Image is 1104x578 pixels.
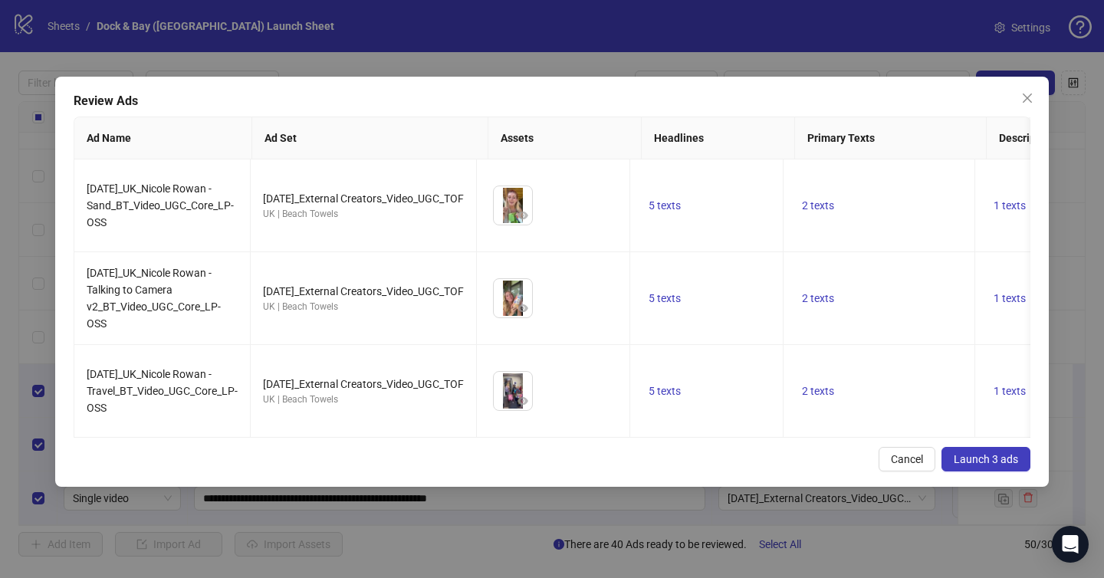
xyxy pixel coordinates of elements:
span: [DATE]_UK_Nicole Rowan - Talking to Camera v2_BT_Video_UGC_Core_LP-OSS [87,267,221,330]
span: 1 texts [994,199,1026,212]
th: Ad Set [252,117,489,159]
th: Ad Name [74,117,252,159]
img: Asset 1 [494,372,532,410]
button: Cancel [879,447,935,471]
div: [DATE]_External Creators_Video_UGC_TOF [263,283,464,300]
span: 2 texts [802,292,834,304]
span: 5 texts [649,385,681,397]
button: 1 texts [987,196,1032,215]
button: 5 texts [642,289,687,307]
img: Asset 1 [494,279,532,317]
button: 5 texts [642,382,687,400]
span: close [1021,92,1033,104]
th: Headlines [642,117,795,159]
span: 5 texts [649,292,681,304]
span: [DATE]_UK_Nicole Rowan - Sand_BT_Video_UGC_Core_LP-OSS [87,182,234,228]
div: UK | Beach Towels [263,207,464,222]
th: Primary Texts [795,117,987,159]
span: eye [517,396,528,406]
button: 2 texts [796,289,840,307]
img: Asset 1 [494,186,532,225]
button: Preview [514,392,532,410]
div: [DATE]_External Creators_Video_UGC_TOF [263,190,464,207]
button: Launch 3 ads [941,447,1030,471]
span: 2 texts [802,385,834,397]
span: [DATE]_UK_Nicole Rowan - Travel_BT_Video_UGC_Core_LP-OSS [87,368,238,414]
button: Preview [514,206,532,225]
span: 1 texts [994,292,1026,304]
div: Review Ads [74,92,1030,110]
span: 5 texts [649,199,681,212]
div: [DATE]_External Creators_Video_UGC_TOF [263,376,464,392]
span: eye [517,210,528,221]
span: eye [517,303,528,314]
button: 2 texts [796,196,840,215]
button: Close [1015,86,1040,110]
div: UK | Beach Towels [263,300,464,314]
span: 2 texts [802,199,834,212]
span: Launch 3 ads [954,453,1018,465]
button: 5 texts [642,196,687,215]
span: 1 texts [994,385,1026,397]
th: Assets [488,117,642,159]
button: 1 texts [987,289,1032,307]
button: 1 texts [987,382,1032,400]
div: UK | Beach Towels [263,392,464,407]
span: Cancel [891,453,923,465]
div: Open Intercom Messenger [1052,526,1089,563]
button: Preview [514,299,532,317]
button: 2 texts [796,382,840,400]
